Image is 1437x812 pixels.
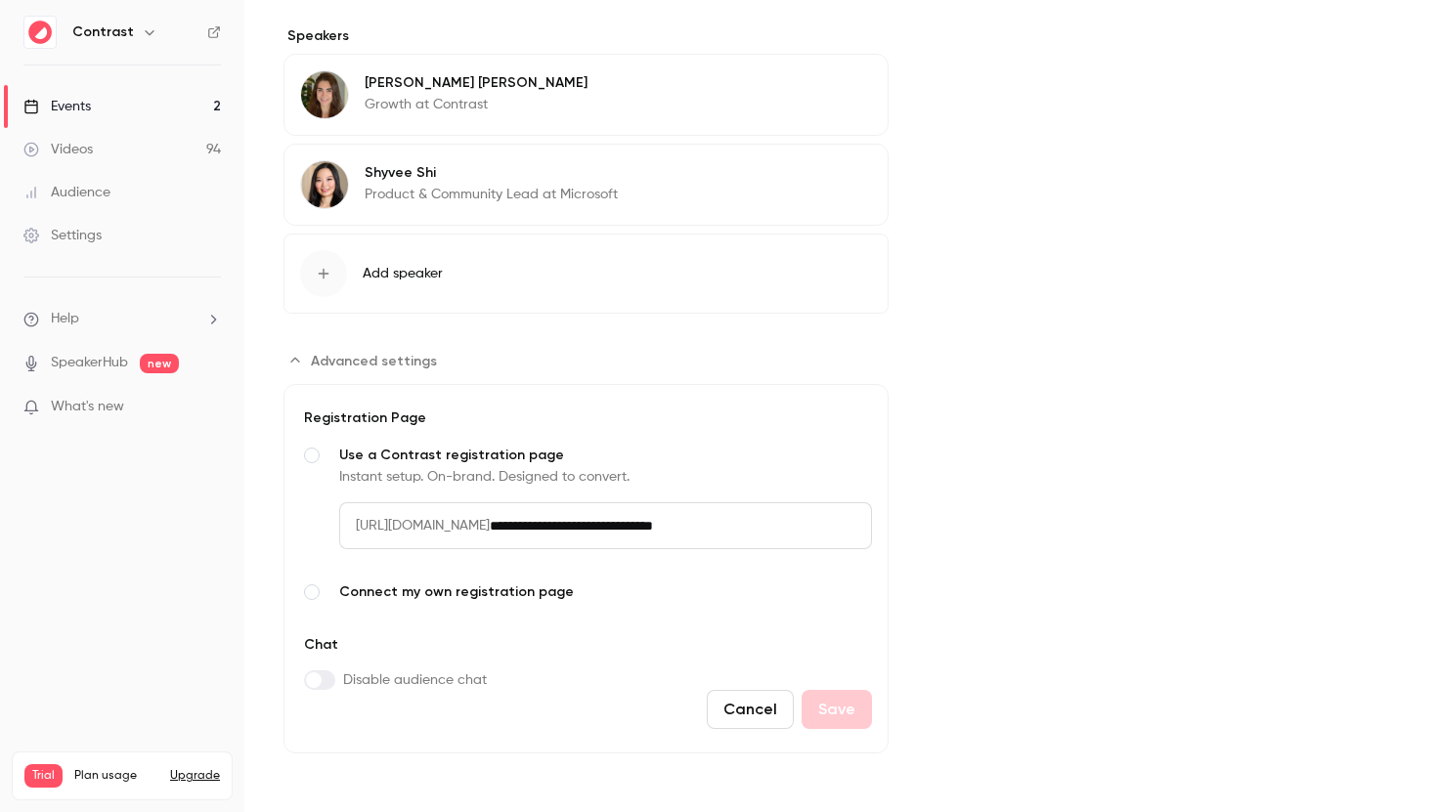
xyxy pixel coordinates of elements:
span: Trial [24,764,63,788]
p: Shyvee Shi [365,163,618,183]
span: Disable audience chat [343,670,487,690]
div: Lusine Sargsyan[PERSON_NAME] [PERSON_NAME]Growth at Contrast [283,54,889,136]
span: Advanced settings [311,351,437,371]
span: Plan usage [74,768,158,784]
span: Connect my own registration page [339,582,872,602]
li: help-dropdown-opener [23,309,221,329]
span: Help [51,309,79,329]
p: Product & Community Lead at Microsoft [365,185,618,204]
h6: Contrast [72,22,134,42]
img: Contrast [24,17,56,48]
section: Advanced settings [283,345,889,753]
button: Upgrade [170,768,220,784]
div: Events [23,97,91,116]
div: Audience [23,183,110,202]
div: Videos [23,140,93,159]
div: Instant setup. On-brand. Designed to convert. [339,467,872,487]
div: Registration Page [300,408,872,428]
img: Shyvee Shi [301,161,348,208]
button: Cancel [707,690,794,729]
p: Growth at Contrast [365,95,588,114]
input: Use a Contrast registration pageInstant setup. On-brand. Designed to convert.[URL][DOMAIN_NAME] [490,502,872,549]
span: [URL][DOMAIN_NAME] [339,502,490,549]
button: Add speaker [283,234,889,314]
span: What's new [51,397,124,417]
label: Speakers [283,26,889,46]
p: [PERSON_NAME] [PERSON_NAME] [365,73,588,93]
a: SpeakerHub [51,353,128,373]
img: Lusine Sargsyan [301,71,348,118]
span: Add speaker [363,264,443,283]
div: Settings [23,226,102,245]
span: Use a Contrast registration page [339,446,872,465]
span: new [140,354,179,373]
button: Advanced settings [283,345,449,376]
div: Shyvee ShiShyvee ShiProduct & Community Lead at Microsoft [283,144,889,226]
div: Chat [300,635,487,670]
